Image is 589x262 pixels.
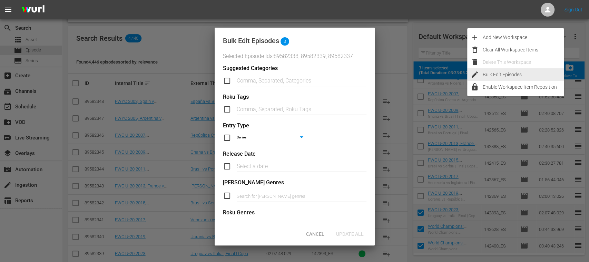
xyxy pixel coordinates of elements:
span: edit [471,70,479,79]
div: Bulk Edit Episodes [483,68,564,81]
button: Update All [331,227,369,240]
div: Roku Tags [223,93,366,101]
span: Update All [331,231,369,237]
div: Release Date [223,150,366,158]
div: Add New Workspace [483,31,564,43]
span: Selected Episode Ids: 89582338, 89582339, 89582337 [223,52,366,60]
button: Cancel [300,227,331,240]
span: lock [471,83,479,91]
span: menu [4,6,12,14]
div: Suggested Categories [223,65,366,72]
div: Roku Genres [223,209,366,217]
span: add [471,33,479,41]
a: Sign Out [565,7,582,12]
div: Series [237,133,306,142]
span: delete [471,58,479,66]
div: Bulk Edit Episodes [223,37,279,45]
div: Entry Type [223,122,366,130]
span: Cancel [301,231,330,237]
span: 3 [281,37,289,46]
div: Clear All Workspace Items [483,43,564,56]
div: Enable Workspace Item Reposition [483,81,564,93]
img: ans4CAIJ8jUAAAAAAAAAAAAAAAAAAAAAAAAgQb4GAAAAAAAAAAAAAAAAAAAAAAAAJMjXAAAAAAAAAAAAAAAAAAAAAAAAgAT5G... [17,2,50,18]
div: Delete This Workspace [483,56,564,68]
div: [PERSON_NAME] Genres [223,179,366,187]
